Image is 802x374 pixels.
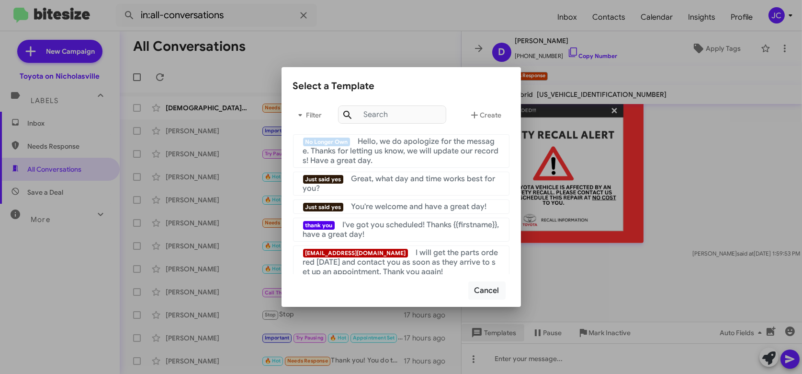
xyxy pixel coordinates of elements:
span: thank you [303,221,335,230]
span: Great, what day and time works best for you? [303,174,496,193]
span: Just said yes [303,203,344,211]
span: I've got you scheduled! Thanks {{firstname}}, have a great day! [303,220,499,239]
span: Hello, we do apologize for the message. Thanks for letting us know, we will update our records! H... [303,137,499,165]
span: Filter [293,106,324,124]
span: You're welcome and have a great day! [351,202,486,211]
span: I will get the parts ordered [DATE] and contact you as soon as they arrive to set up an appointme... [303,248,498,277]
div: Select a Template [293,79,509,94]
span: No Longer Own [303,138,350,146]
button: Cancel [468,281,506,300]
span: Create [469,106,502,124]
input: Search [338,105,446,124]
button: Filter [293,104,324,127]
span: Just said yes [303,175,344,184]
span: [EMAIL_ADDRESS][DOMAIN_NAME] [303,249,408,257]
button: Create [461,104,509,127]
